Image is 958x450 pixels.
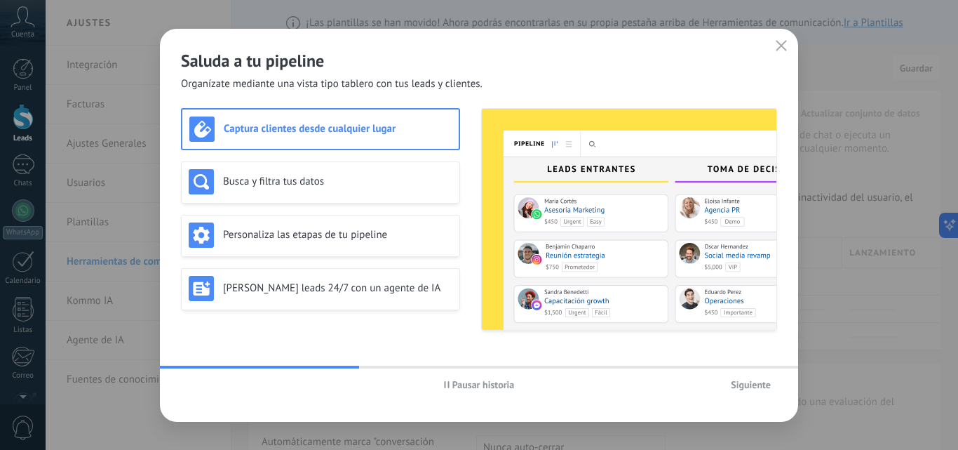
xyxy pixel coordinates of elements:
button: Siguiente [724,374,777,395]
h3: Captura clientes desde cualquier lugar [224,122,452,135]
h3: Personaliza las etapas de tu pipeline [223,228,452,241]
h3: Busca y filtra tus datos [223,175,452,188]
span: Organízate mediante una vista tipo tablero con tus leads y clientes. [181,77,483,91]
button: Pausar historia [438,374,521,395]
h2: Saluda a tu pipeline [181,50,777,72]
span: Pausar historia [452,380,515,390]
span: Siguiente [731,380,771,390]
h3: [PERSON_NAME] leads 24/7 con un agente de IA [223,282,452,295]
